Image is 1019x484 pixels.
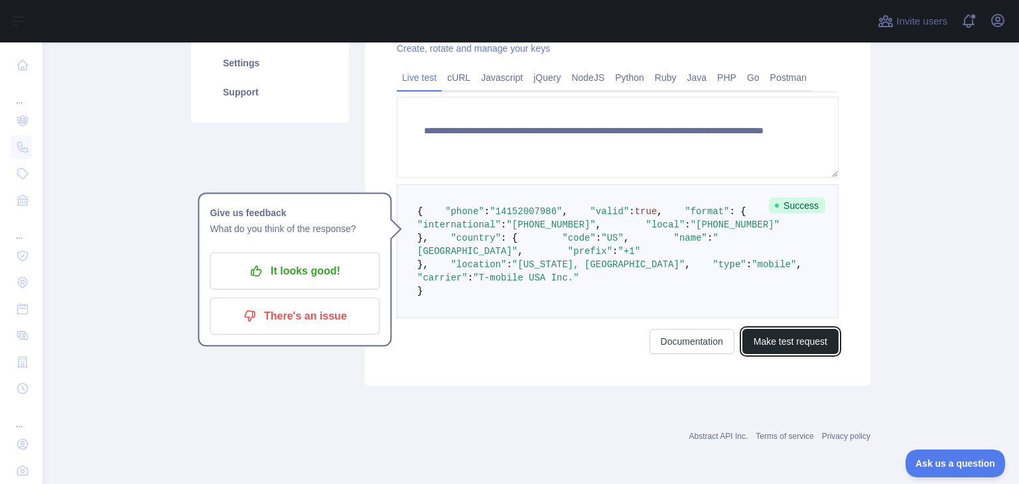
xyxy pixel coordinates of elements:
span: : [629,206,634,217]
span: : [685,219,690,230]
a: jQuery [528,67,566,88]
span: "14152007986" [490,206,562,217]
span: : [746,259,752,270]
a: PHP [712,67,742,88]
span: "[GEOGRAPHIC_DATA]" [417,233,718,257]
span: "valid" [590,206,629,217]
span: "mobile" [752,259,796,270]
span: , [517,246,523,257]
a: Ruby [649,67,682,88]
span: "name" [674,233,707,243]
a: Support [207,78,333,107]
a: Go [742,67,765,88]
span: "local" [645,219,685,230]
a: Documentation [649,329,734,354]
span: }, [417,233,429,243]
button: Invite users [875,11,950,32]
span: "[PHONE_NUMBER]" [506,219,595,230]
span: "prefix" [568,246,612,257]
a: Settings [207,48,333,78]
span: "+1" [618,246,640,257]
button: It looks good! [210,253,379,290]
a: Postman [765,67,812,88]
span: "carrier" [417,272,468,283]
div: ... [11,403,32,430]
span: "international" [417,219,501,230]
span: "phone" [445,206,484,217]
span: "type" [713,259,746,270]
span: : [596,233,601,243]
a: Create, rotate and manage your keys [397,43,550,54]
span: : [506,259,511,270]
h1: Give us feedback [210,205,379,221]
a: Privacy policy [822,432,870,441]
p: There's an issue [220,305,370,328]
button: There's an issue [210,298,379,335]
span: : { [730,206,746,217]
span: : { [501,233,517,243]
a: Terms of service [756,432,813,441]
span: }, [417,259,429,270]
a: Live test [397,67,442,88]
iframe: Toggle Customer Support [906,450,1006,477]
span: true [635,206,657,217]
span: "[US_STATE], [GEOGRAPHIC_DATA]" [512,259,685,270]
span: "T-mobile USA Inc." [473,272,579,283]
div: ... [11,80,32,106]
span: , [657,206,662,217]
span: , [796,259,801,270]
span: Invite users [896,14,947,29]
span: Success [769,198,825,213]
span: : [484,206,490,217]
span: , [624,233,629,243]
span: "[PHONE_NUMBER]" [691,219,780,230]
span: "country" [450,233,501,243]
a: Java [682,67,713,88]
a: Python [610,67,649,88]
span: "format" [685,206,729,217]
a: NodeJS [566,67,610,88]
span: } [417,286,423,296]
button: Make test request [742,329,839,354]
span: "location" [450,259,506,270]
span: : [612,246,618,257]
span: , [562,206,567,217]
div: ... [11,215,32,241]
span: "US" [601,233,624,243]
span: : [707,233,713,243]
p: What do you think of the response? [210,221,379,237]
span: , [596,219,601,230]
span: : [468,272,473,283]
p: It looks good! [220,260,370,282]
span: : [501,219,506,230]
a: Javascript [476,67,528,88]
a: cURL [442,67,476,88]
span: "code" [562,233,595,243]
a: Abstract API Inc. [689,432,748,441]
span: { [417,206,423,217]
span: , [685,259,690,270]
